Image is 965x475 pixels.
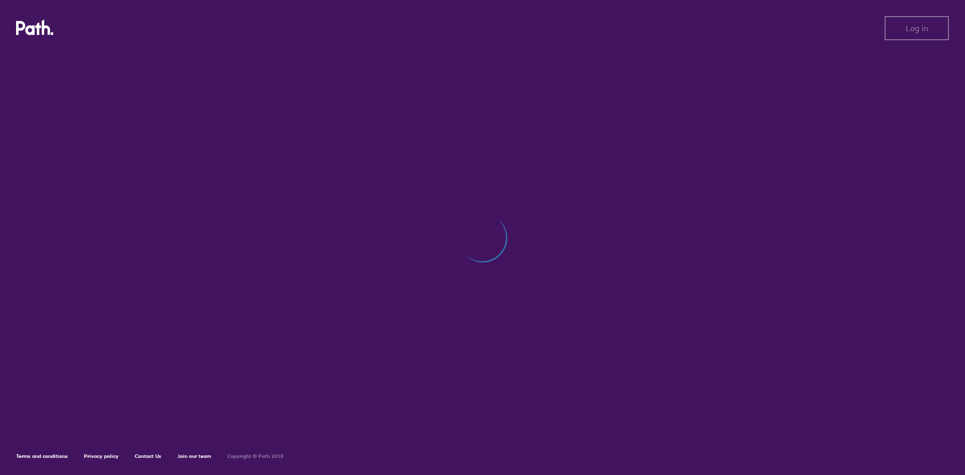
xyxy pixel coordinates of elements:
[16,453,68,459] a: Terms and conditions
[227,453,283,459] h6: Copyright © Path 2018
[135,453,161,459] a: Contact Us
[84,453,119,459] a: Privacy policy
[177,453,211,459] a: Join our team
[885,16,949,40] button: Log in
[906,24,928,33] span: Log in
